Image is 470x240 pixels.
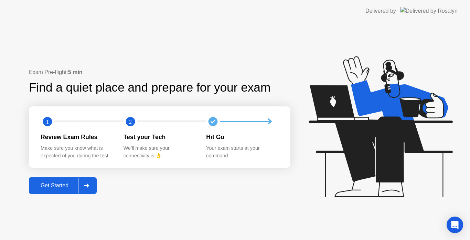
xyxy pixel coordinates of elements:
[46,118,49,125] text: 1
[41,145,113,159] div: Make sure you know what is expected of you during the test.
[29,79,271,97] div: Find a quiet place and prepare for your exam
[447,217,463,233] div: Open Intercom Messenger
[68,69,83,75] b: 5 min
[400,7,458,15] img: Delivered by Rosalyn
[31,182,78,189] div: Get Started
[29,68,290,76] div: Exam Pre-flight:
[41,133,113,142] div: Review Exam Rules
[365,7,396,15] div: Delivered by
[206,133,278,142] div: Hit Go
[124,133,195,142] div: Test your Tech
[29,177,97,194] button: Get Started
[129,118,132,125] text: 2
[124,145,195,159] div: We’ll make sure your connectivity is 👌
[206,145,278,159] div: Your exam starts at your command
